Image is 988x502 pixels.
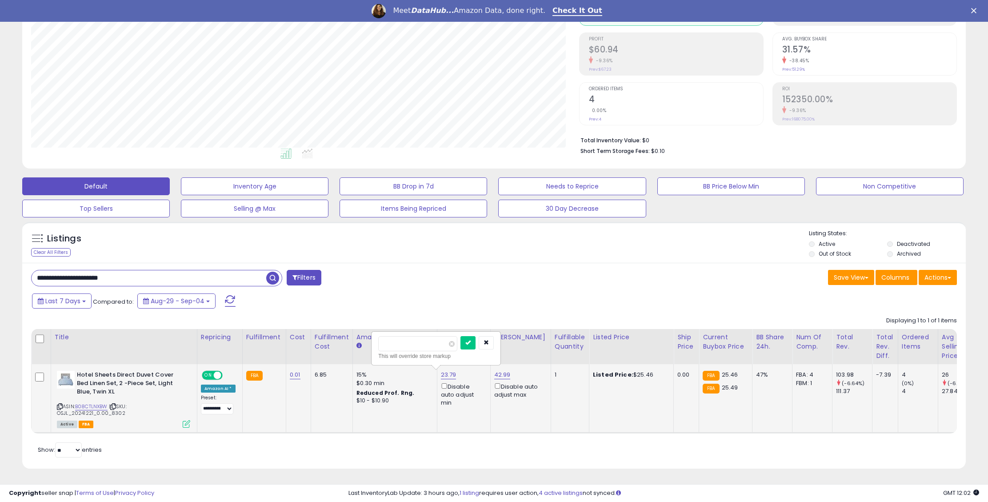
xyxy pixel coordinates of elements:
[356,342,362,350] small: Amazon Fees.
[580,137,641,144] b: Total Inventory Value:
[181,200,328,217] button: Selling @ Max
[45,297,80,305] span: Last 7 Days
[181,177,328,195] button: Inventory Age
[796,371,825,379] div: FBA: 4
[494,333,547,342] div: [PERSON_NAME]
[348,489,979,498] div: Last InventoryLab Update: 3 hours ago, requires user action, not synced.
[287,270,321,285] button: Filters
[836,371,872,379] div: 103.98
[498,200,646,217] button: 30 Day Decrease
[589,87,763,92] span: Ordered Items
[57,371,190,427] div: ASIN:
[876,371,891,379] div: -7.39
[580,134,950,145] li: $0
[57,371,75,389] img: 3183LATeowL._SL40_.jpg
[589,37,763,42] span: Profit
[786,107,806,114] small: -9.36%
[816,177,964,195] button: Non Competitive
[703,333,748,351] div: Current Buybox Price
[290,333,307,342] div: Cost
[411,6,454,15] i: DataHub...
[782,44,956,56] h2: 31.57%
[246,333,282,342] div: Fulfillment
[378,352,494,361] div: This will override store markup
[589,107,607,114] small: 0.00%
[494,382,544,399] div: Disable auto adjust max
[782,17,806,22] small: Prev: 60.37%
[943,489,979,497] span: 2025-09-12 12:02 GMT
[589,94,763,106] h2: 4
[9,489,154,498] div: seller snap | |
[589,67,612,72] small: Prev: $67.23
[93,297,134,306] span: Compared to:
[55,333,193,342] div: Title
[137,293,216,309] button: Aug-29 - Sep-04
[842,380,864,387] small: (-6.64%)
[782,67,805,72] small: Prev: 51.29%
[201,333,239,342] div: Repricing
[552,6,602,16] a: Check It Out
[796,333,828,351] div: Num of Comp.
[290,370,300,379] a: 0.01
[782,116,815,122] small: Prev: 168075.00%
[340,177,487,195] button: BB Drop in 7d
[902,333,934,351] div: Ordered Items
[703,371,719,381] small: FBA
[897,250,921,257] label: Archived
[677,371,692,379] div: 0.00
[356,379,430,387] div: $0.30 min
[31,248,71,257] div: Clear All Filters
[782,94,956,106] h2: 152350.00%
[593,57,613,64] small: -9.36%
[836,333,868,351] div: Total Rev.
[460,489,479,497] a: 1 listing
[32,293,92,309] button: Last 7 Days
[441,370,456,379] a: 23.79
[372,4,386,18] img: Profile image for Georgie
[782,37,956,42] span: Avg. Buybox Share
[47,233,81,245] h5: Listings
[919,270,957,285] button: Actions
[593,370,633,379] b: Listed Price:
[902,371,938,379] div: 4
[494,370,511,379] a: 42.99
[221,372,236,379] span: OFF
[201,385,236,393] div: Amazon AI *
[203,372,214,379] span: ON
[589,17,605,22] small: Prev: $111
[971,8,980,13] div: Close
[356,371,430,379] div: 15%
[539,489,583,497] a: 4 active listings
[356,389,415,397] b: Reduced Prof. Rng.
[589,116,601,122] small: Prev: 4
[151,297,204,305] span: Aug-29 - Sep-04
[876,270,917,285] button: Columns
[796,379,825,387] div: FBM: 1
[22,200,170,217] button: Top Sellers
[902,380,914,387] small: (0%)
[555,371,582,379] div: 1
[38,446,102,454] span: Show: entries
[580,147,650,155] b: Short Term Storage Fees:
[703,384,719,394] small: FBA
[897,240,930,248] label: Deactivated
[819,250,851,257] label: Out of Stock
[555,333,585,351] div: Fulfillable Quantity
[677,333,695,351] div: Ship Price
[22,177,170,195] button: Default
[593,333,670,342] div: Listed Price
[77,371,185,398] b: Hotel Sheets Direct Duvet Cover Bed Linen Set, 2 -Piece Set, Light Blue, Twin XL
[589,44,763,56] h2: $60.94
[756,333,788,351] div: BB Share 24h.
[836,387,872,395] div: 111.37
[722,370,738,379] span: 25.46
[79,421,94,428] span: FBA
[441,382,484,407] div: Disable auto adjust min
[809,229,966,238] p: Listing States:
[942,387,978,395] div: 27.84
[201,395,236,414] div: Preset:
[948,380,969,387] small: (-6.61%)
[75,403,108,410] a: B08CTLNXBW
[876,333,894,361] div: Total Rev. Diff.
[902,387,938,395] div: 4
